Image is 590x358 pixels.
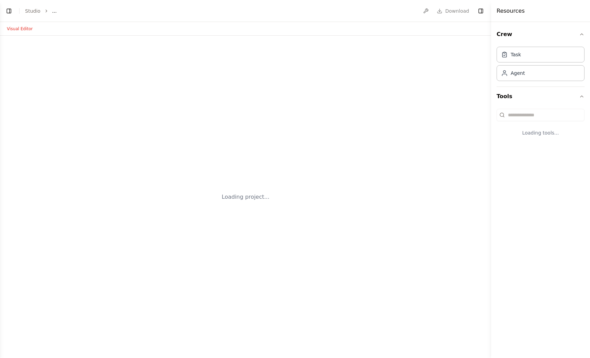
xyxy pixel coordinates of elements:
div: Tools [497,106,585,147]
button: Show left sidebar [4,6,14,16]
button: Crew [497,25,585,44]
div: Loading tools... [497,124,585,142]
div: Crew [497,44,585,86]
button: Visual Editor [3,25,37,33]
nav: breadcrumb [25,8,57,14]
div: Agent [511,70,525,77]
h4: Resources [497,7,525,15]
div: Task [511,51,521,58]
a: Studio [25,8,41,14]
div: Loading project... [222,193,270,201]
span: ... [52,8,57,14]
button: Hide right sidebar [476,6,486,16]
button: Tools [497,87,585,106]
